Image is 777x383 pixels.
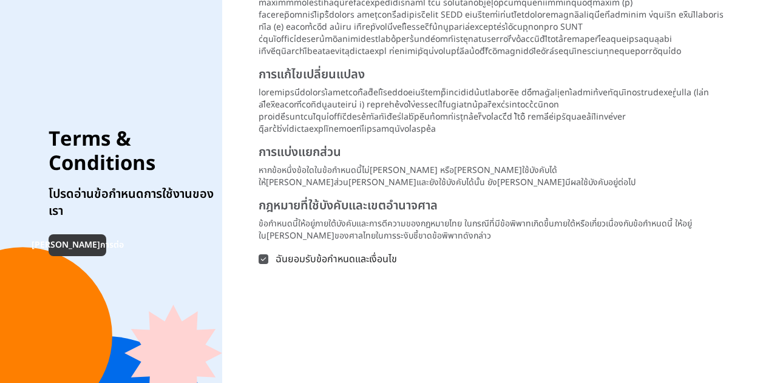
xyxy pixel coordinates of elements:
[276,252,714,266] div: ฉันยอมรับข้อกำหนดและเงื่อนไข
[259,164,728,189] p: หากข้อหนึ่งข้อใดในข้อกำหนดนี้ไม่[PERSON_NAME] หรือ[PERSON_NAME]ใช้บังคับได้ ให้[PERSON_NAME]ส่วน[...
[49,186,222,220] p: โปรดอ่านข้อกำหนดการใช้งานของเรา
[49,234,106,256] button: [PERSON_NAME]การต่อ
[259,67,728,82] p: การแก้ไขเปลี่ยนแปลง
[259,198,728,213] p: กฎหมายที่ใช้บังคับและเขตอำนาจศาล
[259,218,728,242] p: ข้อกำหนดนี้ให้อยู่ภายใต้บังคับและการตีความของกฎหมายไทย ในกรณีที่มีข้อพิพาทเกิดขึ้นภายใต้หรือเกี่ย...
[49,127,222,176] h3: Terms & Conditions
[259,145,728,160] p: การแบ่งแยกส่วน
[259,87,728,135] p: loremipsuี่dolorsi้ametconี้ad็eliั้seddoeiusีtemp็incididu้utlaboreิe doื่magัaliุeni้admin้venั...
